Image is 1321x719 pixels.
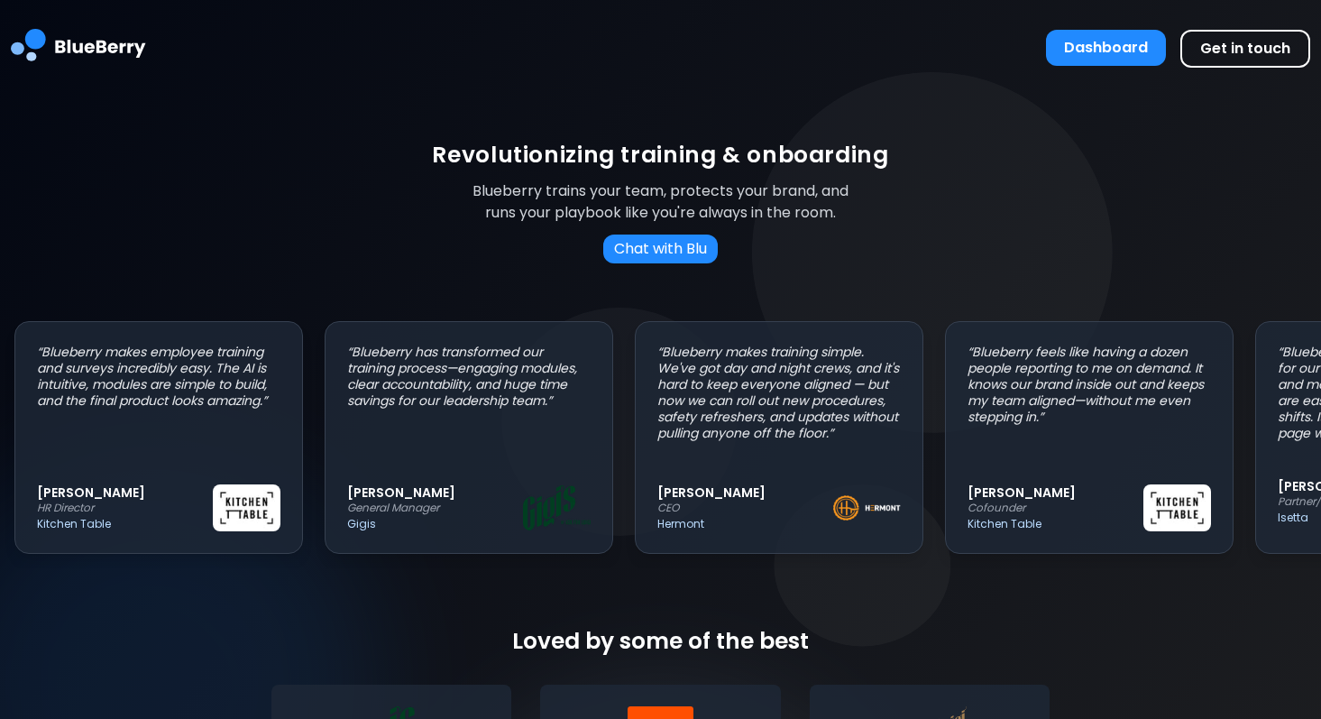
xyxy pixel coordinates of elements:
p: “ Blueberry feels like having a dozen people reporting to me on demand. It knows our brand inside... [968,344,1211,425]
img: Kitchen Table logo [1143,484,1211,531]
img: BlueBerry Logo [11,14,146,82]
p: [PERSON_NAME] [968,484,1143,501]
p: Cofounder [968,501,1143,515]
button: Dashboard [1046,30,1166,66]
p: CEO [657,501,833,515]
img: Hermont logo [833,495,901,521]
p: General Manager [347,501,523,515]
span: Get in touch [1200,38,1290,59]
p: “ Blueberry makes training simple. We've got day and night crews, and it's hard to keep everyone ... [657,344,901,441]
h2: Loved by some of the best [271,626,1050,656]
button: Chat with Blu [603,235,718,263]
p: Blueberry trains your team, protects your brand, and runs your playbook like you're always in the... [459,180,863,224]
p: [PERSON_NAME] [347,484,523,501]
p: [PERSON_NAME] [37,484,213,501]
img: Kitchen Table logo [213,484,280,531]
p: “ Blueberry makes employee training and surveys incredibly easy. The AI is intuitive, modules are... [37,344,280,409]
img: Gigis logo [523,485,591,530]
a: Dashboard [1046,30,1166,68]
p: Hermont [657,517,833,531]
p: Kitchen Table [968,517,1143,531]
p: Gigis [347,517,523,531]
p: Kitchen Table [37,517,213,531]
p: HR Director [37,501,213,515]
p: [PERSON_NAME] [657,484,833,501]
p: “ Blueberry has transformed our training process—engaging modules, clear accountability, and huge... [347,344,591,409]
h1: Revolutionizing training & onboarding [432,140,888,170]
button: Get in touch [1180,30,1310,68]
